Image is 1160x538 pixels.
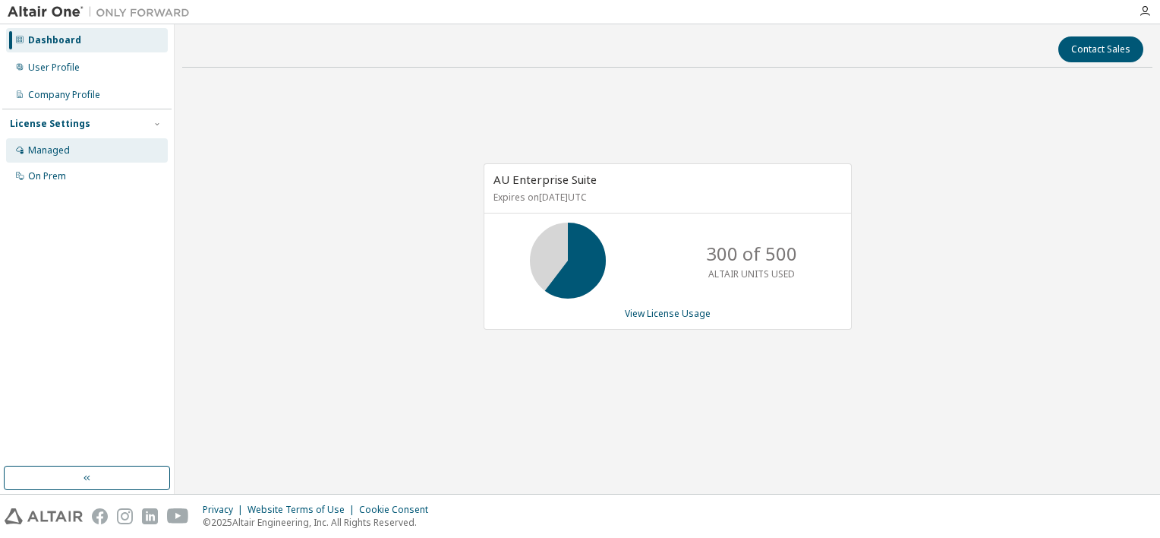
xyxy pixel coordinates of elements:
[8,5,197,20] img: Altair One
[203,516,437,529] p: © 2025 Altair Engineering, Inc. All Rights Reserved.
[493,172,597,187] span: AU Enterprise Suite
[708,267,795,280] p: ALTAIR UNITS USED
[28,89,100,101] div: Company Profile
[247,504,359,516] div: Website Terms of Use
[359,504,437,516] div: Cookie Consent
[10,118,90,130] div: License Settings
[28,34,81,46] div: Dashboard
[203,504,247,516] div: Privacy
[142,508,158,524] img: linkedin.svg
[117,508,133,524] img: instagram.svg
[5,508,83,524] img: altair_logo.svg
[28,170,66,182] div: On Prem
[1058,36,1143,62] button: Contact Sales
[92,508,108,524] img: facebook.svg
[28,62,80,74] div: User Profile
[167,508,189,524] img: youtube.svg
[493,191,838,204] p: Expires on [DATE] UTC
[706,241,797,267] p: 300 of 500
[28,144,70,157] div: Managed
[625,307,711,320] a: View License Usage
